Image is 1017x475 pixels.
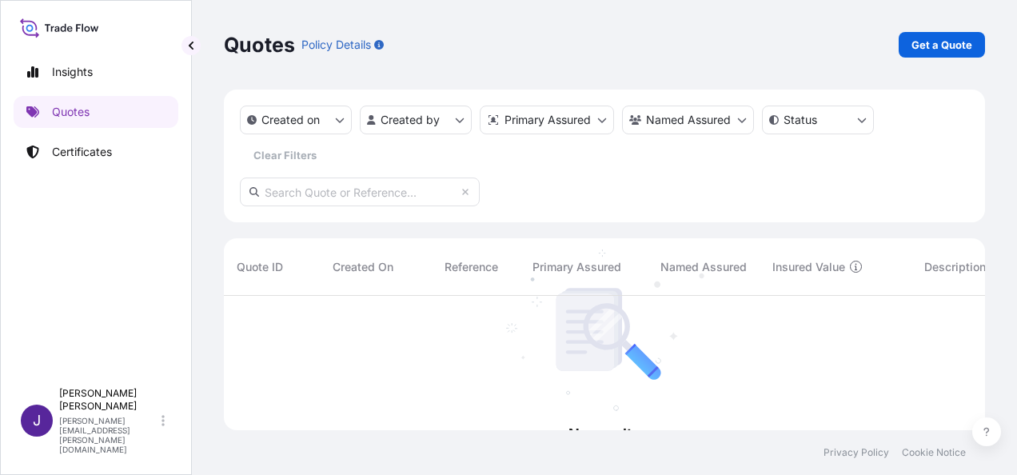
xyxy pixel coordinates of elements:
[762,106,874,134] button: certificateStatus Filter options
[52,104,90,120] p: Quotes
[660,259,747,275] span: Named Assured
[824,446,889,459] a: Privacy Policy
[445,259,498,275] span: Reference
[902,446,966,459] a: Cookie Notice
[240,142,329,168] button: Clear Filters
[532,259,621,275] span: Primary Assured
[622,106,754,134] button: cargoOwner Filter options
[784,112,817,128] p: Status
[253,147,317,163] p: Clear Filters
[381,112,440,128] p: Created by
[240,178,480,206] input: Search Quote or Reference...
[224,32,295,58] p: Quotes
[505,112,591,128] p: Primary Assured
[14,56,178,88] a: Insights
[14,136,178,168] a: Certificates
[646,112,731,128] p: Named Assured
[899,32,985,58] a: Get a Quote
[261,112,320,128] p: Created on
[360,106,472,134] button: createdBy Filter options
[333,259,393,275] span: Created On
[59,387,158,413] p: [PERSON_NAME] [PERSON_NAME]
[237,259,283,275] span: Quote ID
[52,64,93,80] p: Insights
[33,413,41,429] span: J
[911,37,972,53] p: Get a Quote
[14,96,178,128] a: Quotes
[301,37,371,53] p: Policy Details
[240,106,352,134] button: createdOn Filter options
[772,259,845,275] span: Insured Value
[480,106,614,134] button: distributor Filter options
[52,144,112,160] p: Certificates
[59,416,158,454] p: [PERSON_NAME][EMAIL_ADDRESS][PERSON_NAME][DOMAIN_NAME]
